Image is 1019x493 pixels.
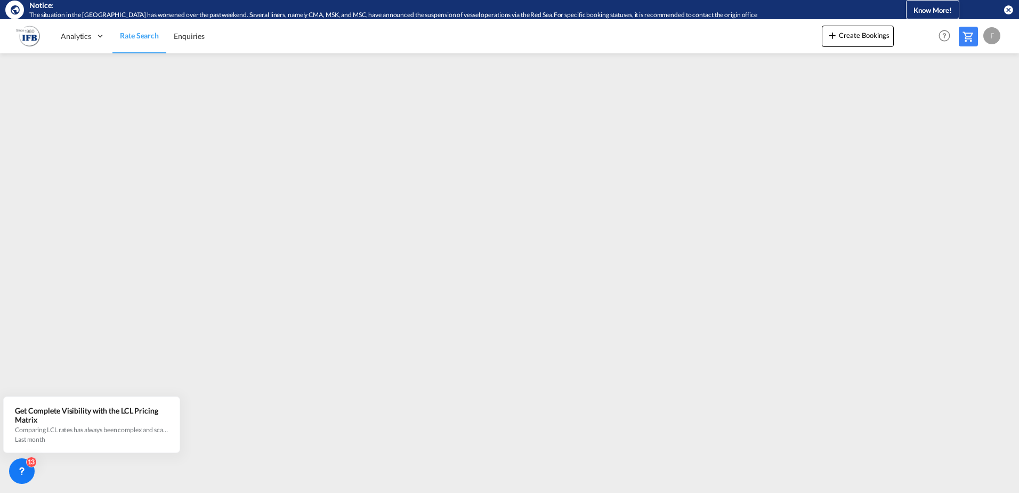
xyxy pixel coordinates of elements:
[822,26,894,47] button: icon-plus 400-fgCreate Bookings
[826,29,839,42] md-icon: icon-plus 400-fg
[29,11,862,20] div: The situation in the Red Sea has worsened over the past weekend. Several liners, namely CMA, MSK,...
[935,27,953,45] span: Help
[112,19,166,53] a: Rate Search
[53,19,112,53] div: Analytics
[61,31,91,42] span: Analytics
[166,19,212,53] a: Enquiries
[935,27,959,46] div: Help
[16,24,40,48] img: b628ab10256c11eeb52753acbc15d091.png
[983,27,1000,44] div: F
[913,6,952,14] span: Know More!
[10,4,20,15] md-icon: icon-earth
[120,31,159,40] span: Rate Search
[1003,4,1014,15] button: icon-close-circle
[174,31,205,41] span: Enquiries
